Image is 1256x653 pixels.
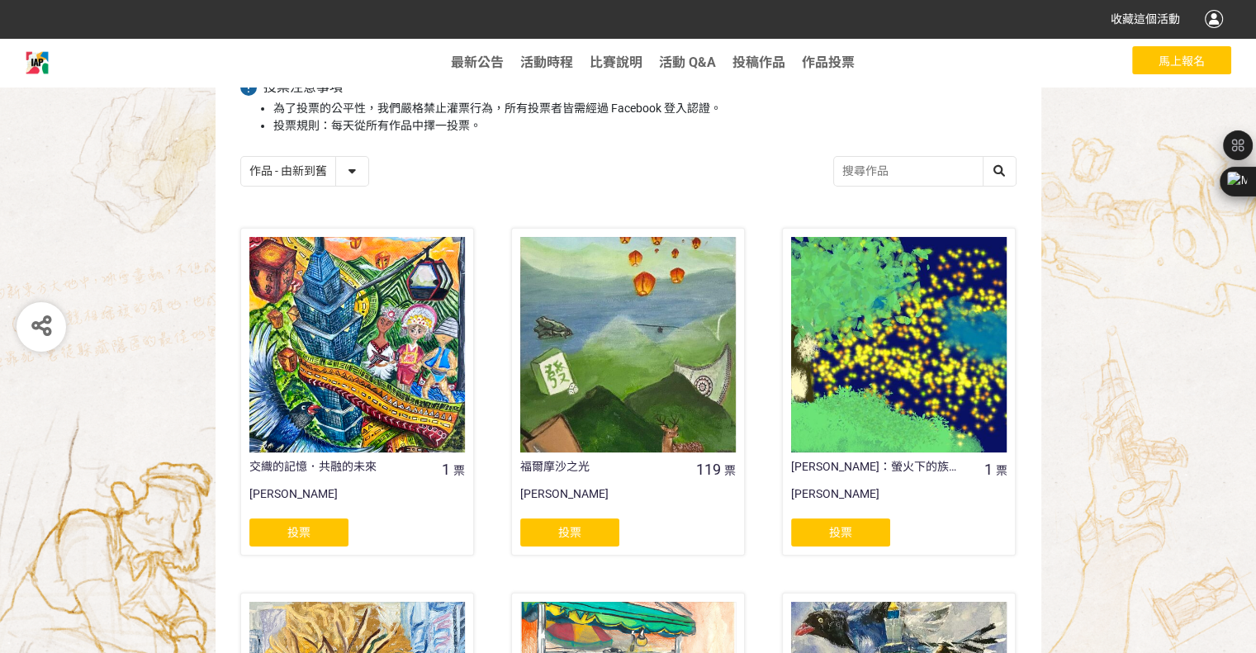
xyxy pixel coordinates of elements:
span: 票 [453,464,465,477]
div: 福爾摩沙之光 [520,458,693,476]
span: 投票 [829,526,852,539]
li: 投票規則：每天從所有作品中擇一投票。 [273,117,1017,135]
div: [PERSON_NAME] [791,485,1007,518]
li: 為了投票的公平性，我們嚴格禁止灌票行為，所有投票者皆需經過 Facebook 登入認證。 [273,100,1017,117]
a: 福爾摩沙之光119票[PERSON_NAME]投票 [511,228,745,556]
span: 收藏這個活動 [1111,12,1180,26]
input: 搜尋作品 [834,157,1016,186]
span: 馬上報名 [1159,54,1205,68]
span: 119 [696,461,721,478]
span: 1 [442,461,450,478]
button: 馬上報名 [1132,46,1231,74]
a: 比賽說明 [590,54,642,70]
a: 最新公告 [451,54,504,70]
a: 活動時程 [520,54,573,70]
div: [PERSON_NAME]：螢火下的族群光點 [791,458,964,476]
div: [PERSON_NAME] [520,485,736,518]
span: 票 [995,464,1007,477]
a: [PERSON_NAME]：螢火下的族群光點1票[PERSON_NAME]投票 [782,228,1016,556]
a: 作品投票 [802,54,855,70]
img: 2026 IAP羅浮宮國際藝術展徵件 [25,50,50,75]
span: 投票 [287,526,310,539]
div: [PERSON_NAME] [249,485,465,518]
span: 投稿作品 [732,54,785,70]
a: 交織的記憶．共融的未來1票[PERSON_NAME]投票 [240,228,474,556]
span: 1 [983,461,992,478]
span: 票 [724,464,736,477]
div: 交織的記憶．共融的未來 [249,458,422,476]
a: 活動 Q&A [659,54,716,70]
span: 投票 [558,526,581,539]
